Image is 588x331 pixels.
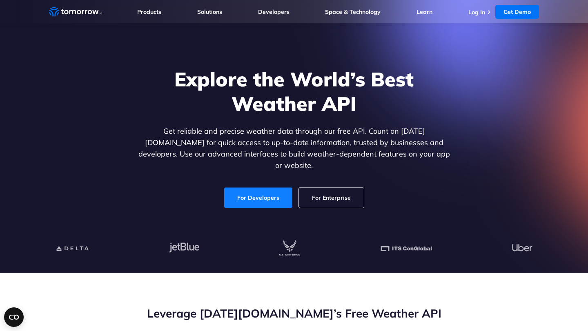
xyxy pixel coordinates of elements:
[137,8,161,15] a: Products
[468,9,485,16] a: Log In
[416,8,432,15] a: Learn
[258,8,290,15] a: Developers
[197,8,222,15] a: Solutions
[136,67,452,116] h1: Explore the World’s Best Weather API
[4,307,24,327] button: Open CMP widget
[49,6,102,18] a: Home link
[224,188,292,208] a: For Developers
[299,188,364,208] a: For Enterprise
[136,126,452,171] p: Get reliable and precise weather data through our free API. Count on [DATE][DOMAIN_NAME] for quic...
[325,8,381,15] a: Space & Technology
[49,306,539,321] h2: Leverage [DATE][DOMAIN_NAME]’s Free Weather API
[495,5,539,19] a: Get Demo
